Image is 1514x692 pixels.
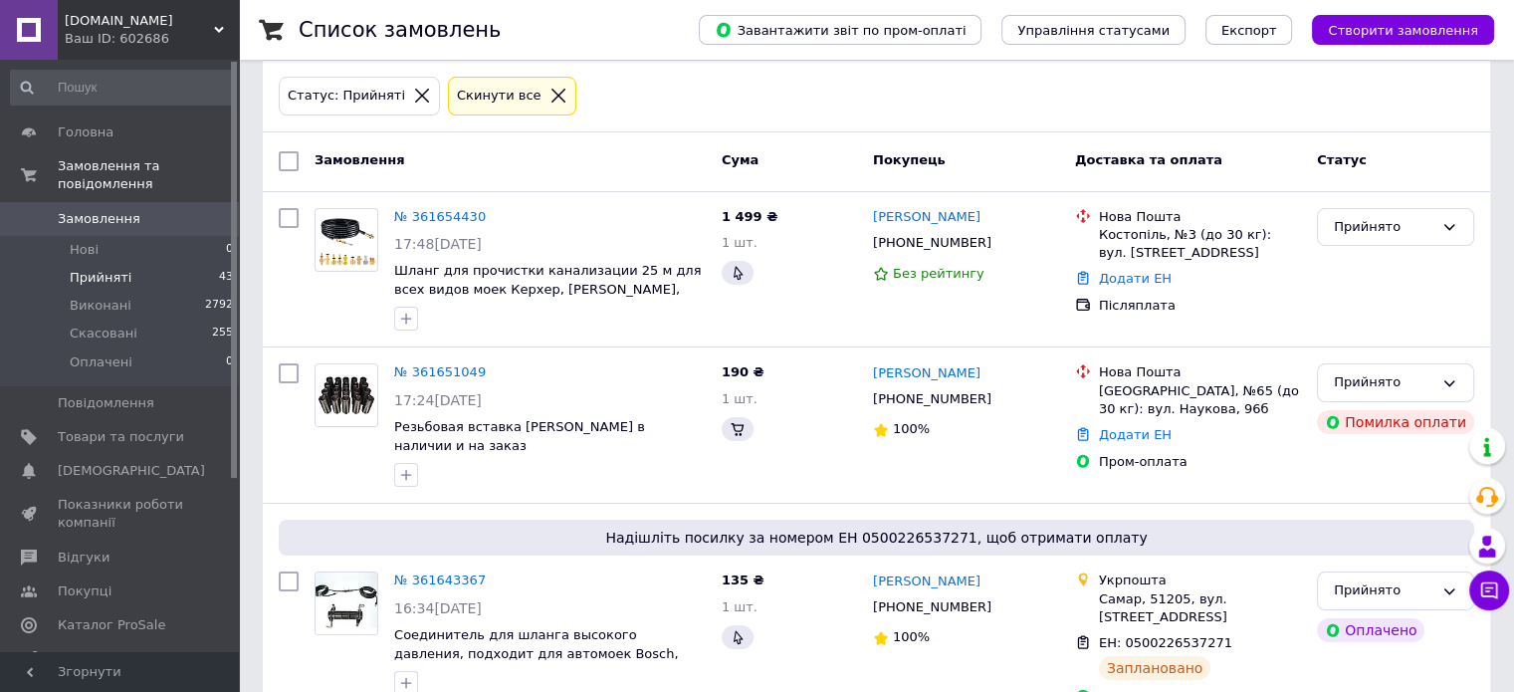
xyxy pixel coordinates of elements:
img: Фото товару [316,364,377,426]
div: Прийнято [1334,372,1433,393]
span: Оплачені [70,353,132,371]
div: [PHONE_NUMBER] [869,386,995,412]
span: Завантажити звіт по пром-оплаті [715,21,966,39]
div: Самар, 51205, вул. [STREET_ADDRESS] [1099,590,1301,626]
span: Управління статусами [1017,23,1170,38]
div: Прийнято [1334,580,1433,601]
span: Доставка та оплата [1075,152,1222,167]
a: Фото товару [315,572,378,635]
span: Покупець [873,152,946,167]
div: Пром-оплата [1099,453,1301,471]
a: Фото товару [315,363,378,427]
a: Шланг для прочистки канализации 25 м для всех видов моек Керхер, [PERSON_NAME], Бош и так далие [394,263,701,315]
div: Костопіль, №3 (до 30 кг): вул. [STREET_ADDRESS] [1099,226,1301,262]
span: Замовлення [315,152,404,167]
span: 1 499 ₴ [722,209,777,224]
span: 16:34[DATE] [394,600,482,616]
span: 17:48[DATE] [394,236,482,252]
button: Створити замовлення [1312,15,1494,45]
a: № 361654430 [394,209,486,224]
img: Фото товару [316,573,377,634]
span: Показники роботи компанії [58,496,184,532]
span: Покупці [58,582,111,600]
span: Нові [70,241,99,259]
div: [PHONE_NUMBER] [869,594,995,620]
span: Каталог ProSale [58,616,165,634]
div: Ваш ID: 602686 [65,30,239,48]
a: № 361651049 [394,364,486,379]
div: [GEOGRAPHIC_DATA], №65 (до 30 кг): вул. Наукова, 96б [1099,382,1301,418]
span: 43 [219,269,233,287]
div: [PHONE_NUMBER] [869,230,995,256]
span: Без рейтингу [893,266,984,281]
span: 1 шт. [722,391,757,406]
button: Експорт [1205,15,1293,45]
span: 1 шт. [722,599,757,614]
div: Нова Пошта [1099,363,1301,381]
span: Відгуки [58,549,109,567]
span: Створити замовлення [1328,23,1478,38]
a: Фото товару [315,208,378,272]
span: 100% [893,421,930,436]
span: Статус [1317,152,1367,167]
span: Аналітика [58,650,126,668]
div: Прийнято [1334,217,1433,238]
span: ЕН: 0500226537271 [1099,635,1232,650]
div: Cкинути все [453,86,545,107]
div: Укрпошта [1099,572,1301,589]
span: 100% [893,629,930,644]
span: 190 ₴ [722,364,764,379]
img: Фото товару [316,209,377,271]
a: Створити замовлення [1292,22,1494,37]
a: Додати ЕН [1099,427,1172,442]
span: Виконані [70,297,131,315]
span: Скасовані [70,325,137,343]
a: № 361643367 [394,573,486,587]
span: 135 ₴ [722,573,764,587]
span: 255 [212,325,233,343]
span: Прийняті [70,269,131,287]
button: Чат з покупцем [1469,571,1509,610]
span: Замовлення та повідомлення [58,157,239,193]
span: Cума [722,152,758,167]
span: Товари та послуги [58,428,184,446]
span: 0 [226,241,233,259]
div: Оплачено [1317,618,1424,642]
a: Резьбовая вставка [PERSON_NAME] в наличии и на заказ [394,419,645,453]
span: 0 [226,353,233,371]
a: Соединитель для шланга высокого давления, подходит для автомоек Bosch, Miol, Nilfisk автоматический [394,627,679,679]
span: PSL.COM.UA [65,12,214,30]
div: Заплановано [1099,656,1211,680]
button: Управління статусами [1001,15,1186,45]
span: Повідомлення [58,394,154,412]
div: Помилка оплати [1317,410,1474,434]
a: [PERSON_NAME] [873,364,980,383]
a: [PERSON_NAME] [873,573,980,591]
span: Головна [58,123,113,141]
span: Надішліть посилку за номером ЕН 0500226537271, щоб отримати оплату [287,528,1466,548]
div: Післяплата [1099,297,1301,315]
a: [PERSON_NAME] [873,208,980,227]
span: [DEMOGRAPHIC_DATA] [58,462,205,480]
button: Завантажити звіт по пром-оплаті [699,15,981,45]
span: 1 шт. [722,235,757,250]
a: Додати ЕН [1099,271,1172,286]
h1: Список замовлень [299,18,501,42]
input: Пошук [10,70,235,106]
span: Експорт [1221,23,1277,38]
div: Статус: Прийняті [284,86,409,107]
div: Нова Пошта [1099,208,1301,226]
span: 2792 [205,297,233,315]
span: Замовлення [58,210,140,228]
span: 17:24[DATE] [394,392,482,408]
